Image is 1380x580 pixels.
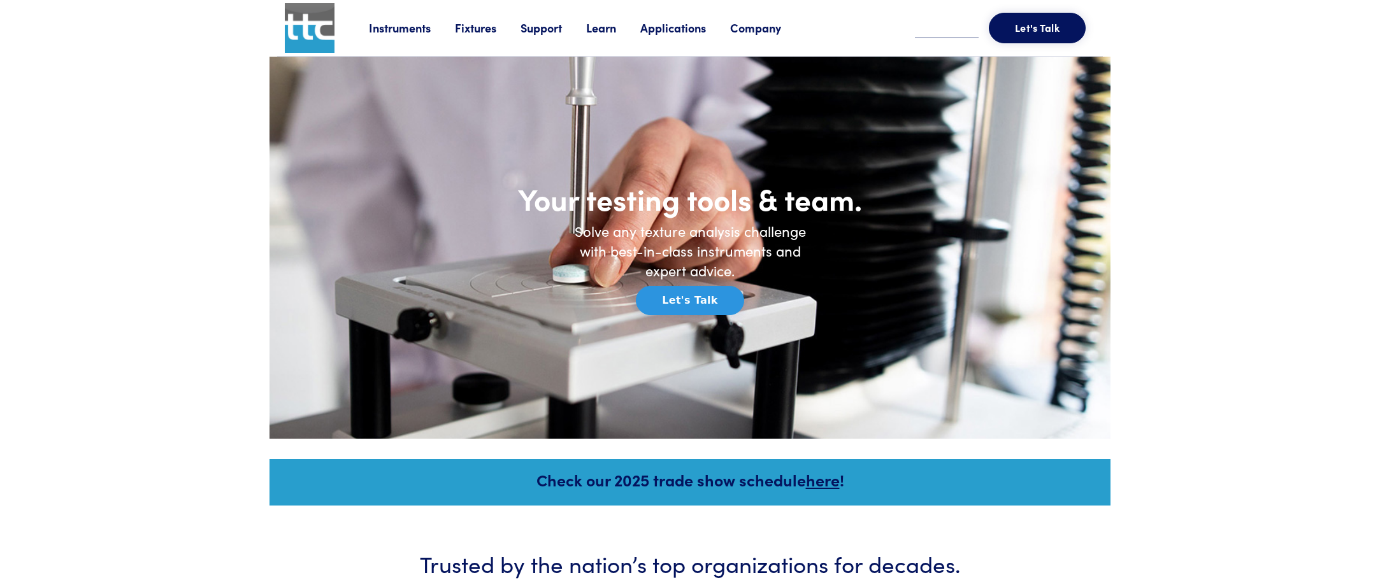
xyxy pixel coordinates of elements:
h5: Check our 2025 trade show schedule ! [287,469,1093,491]
a: Applications [640,20,730,36]
button: Let's Talk [636,286,744,315]
button: Let's Talk [989,13,1086,43]
a: Learn [586,20,640,36]
a: Instruments [369,20,455,36]
a: Fixtures [455,20,521,36]
h1: Your testing tools & team. [435,180,945,217]
a: Support [521,20,586,36]
a: here [806,469,840,491]
img: ttc_logo_1x1_v1.0.png [285,3,334,53]
h3: Trusted by the nation’s top organizations for decades. [308,548,1072,579]
h6: Solve any texture analysis challenge with best-in-class instruments and expert advice. [563,222,817,280]
a: Company [730,20,805,36]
